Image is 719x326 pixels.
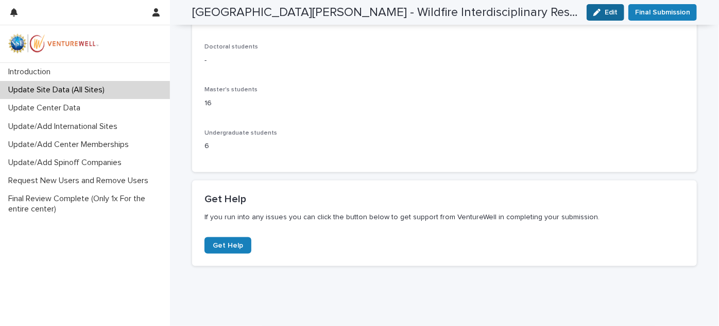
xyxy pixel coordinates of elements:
span: Undergraduate students [204,130,277,136]
span: Final Submission [635,7,690,18]
img: mWhVGmOKROS2pZaMU8FQ [8,34,99,54]
h2: Get Help [204,193,684,205]
p: Update Center Data [4,103,89,113]
p: Update/Add International Sites [4,122,126,132]
p: - [204,55,684,66]
p: Final Review Complete (Only 1x For the entire center) [4,194,170,214]
p: Update/Add Spinoff Companies [4,158,130,168]
button: Edit [587,4,624,21]
span: Get Help [213,242,243,249]
p: 6 [204,141,684,152]
a: Get Help [204,237,251,254]
p: Update/Add Center Memberships [4,140,137,150]
p: 16 [204,98,684,109]
p: Request New Users and Remove Users [4,176,157,186]
span: Edit [605,9,618,16]
button: Final Submission [628,4,697,21]
p: Introduction [4,67,59,77]
p: Update Site Data (All Sites) [4,85,113,95]
span: Master's students [204,87,258,93]
h2: San Jose State University - Wildfire Interdisciplinary Research Center, FY2024-2025 [192,5,578,20]
span: Doctoral students [204,44,258,50]
p: If you run into any issues you can click the button below to get support from VentureWell in comp... [204,213,684,222]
